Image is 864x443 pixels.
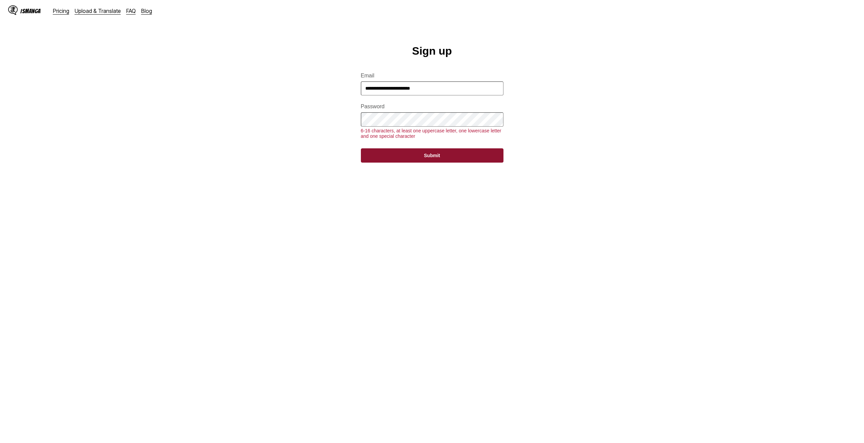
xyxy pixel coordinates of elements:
[8,5,53,16] a: IsManga LogoIsManga
[53,7,69,14] a: Pricing
[361,128,503,139] div: 6-16 characters, at least one uppercase letter, one lowercase letter and one special character
[361,104,503,110] label: Password
[75,7,121,14] a: Upload & Translate
[8,5,18,15] img: IsManga Logo
[20,8,41,14] div: IsManga
[361,73,503,79] label: Email
[126,7,136,14] a: FAQ
[141,7,152,14] a: Blog
[412,45,452,57] h1: Sign up
[361,148,503,163] button: Submit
